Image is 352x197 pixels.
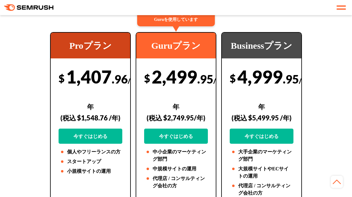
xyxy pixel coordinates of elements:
[144,107,208,129] div: (税込 $2,749.95/年)
[197,72,213,86] span: .95
[59,72,65,84] span: $
[59,66,122,144] div: 1,407
[230,129,293,144] a: 今すぐはじめる
[59,107,122,129] div: (税込 $1,548.76 /年)
[112,72,128,86] span: .96
[283,72,299,86] span: .95
[59,148,122,156] li: 個人やフリーランスの方
[136,33,216,58] div: Guruプラン
[144,165,208,172] li: 中規模サイトの運用
[59,129,122,144] a: 今すぐはじめる
[59,168,122,175] li: 小規模サイトの運用
[144,72,150,84] span: $
[144,148,208,163] li: 中小企業のマーケティング部門
[230,107,293,129] div: (税込 $5,499.95 /年)
[230,72,236,84] span: $
[144,175,208,189] li: 代理店 / コンサルティング会社の方
[230,148,293,163] li: 大手企業のマーケティング部門
[230,182,293,197] li: 代理店 / コンサルティング会社の方
[144,129,208,144] a: 今すぐはじめる
[230,66,293,144] div: 4,999
[59,158,122,165] li: スタートアップ
[51,33,130,58] div: Proプラン
[144,66,208,144] div: 2,499
[230,165,293,180] li: 大規模サイトやECサイトの運用
[137,7,215,26] div: 67%のユーザーが Guruを使用しています
[222,33,301,58] div: Businessプラン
